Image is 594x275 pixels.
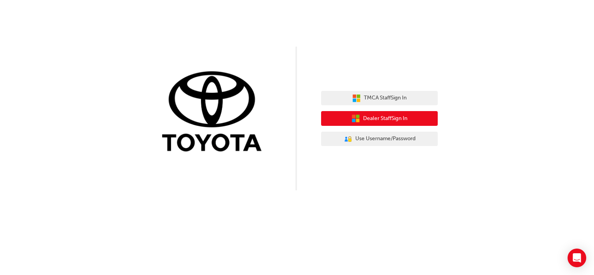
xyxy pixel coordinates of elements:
button: Use Username/Password [321,132,438,146]
img: Trak [156,70,273,155]
span: Dealer Staff Sign In [363,114,407,123]
span: Use Username/Password [355,134,416,143]
button: TMCA StaffSign In [321,91,438,106]
button: Dealer StaffSign In [321,111,438,126]
span: TMCA Staff Sign In [364,94,407,103]
div: Open Intercom Messenger [568,249,586,267]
